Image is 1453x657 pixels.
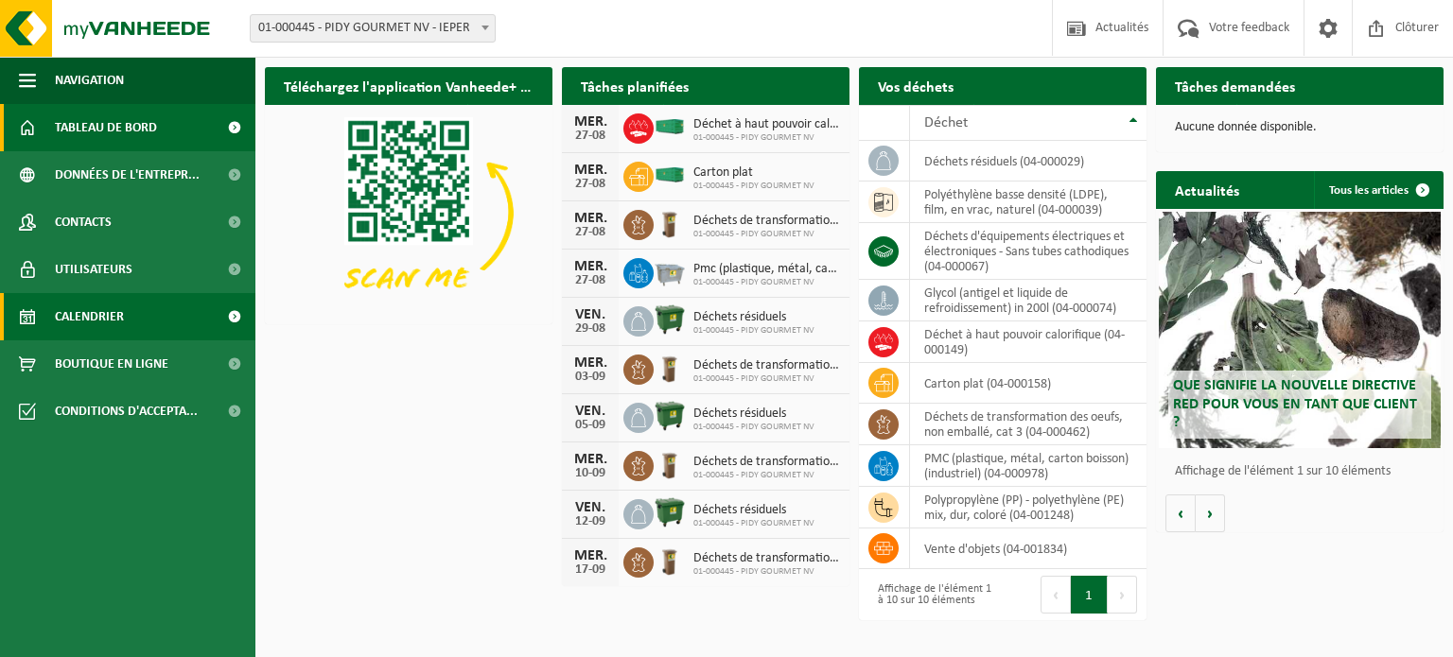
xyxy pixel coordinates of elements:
[693,503,814,518] span: Déchets résiduels
[654,255,686,287] img: WB-2500-GAL-GY-01
[654,545,686,577] img: WB-0140-HPE-BN-01
[562,67,708,104] h2: Tâches planifiées
[251,15,495,42] span: 01-000445 - PIDY GOURMET NV - IEPER
[55,246,132,293] span: Utilisateurs
[693,181,814,192] span: 01-000445 - PIDY GOURMET NV
[654,303,686,336] img: WB-1100-HPE-GN-01
[693,422,814,433] span: 01-000445 - PIDY GOURMET NV
[693,406,814,422] span: Déchets résiduels
[910,321,1147,363] td: déchet à haut pouvoir calorifique (04-000149)
[693,132,840,144] span: 01-000445 - PIDY GOURMET NV
[693,551,840,566] span: Déchets de transformation des oeufs, non emballé, cat 3
[1159,212,1441,448] a: Que signifie la nouvelle directive RED pour vous en tant que client ?
[1041,576,1071,614] button: Previous
[693,229,840,240] span: 01-000445 - PIDY GOURMET NV
[571,114,609,130] div: MER.
[1071,576,1108,614] button: 1
[654,118,686,135] img: HK-XC-40-GN-00
[55,293,124,340] span: Calendrier
[693,117,840,132] span: Déchet à haut pouvoir calorifique
[571,500,609,515] div: VEN.
[55,199,112,246] span: Contacts
[693,165,814,181] span: Carton plat
[1108,576,1137,614] button: Next
[571,163,609,178] div: MER.
[693,325,814,337] span: 01-000445 - PIDY GOURMET NV
[910,528,1147,569] td: vente d'objets (04-001834)
[654,352,686,384] img: WB-0140-HPE-BN-01
[1156,171,1258,208] h2: Actualités
[55,151,200,199] span: Données de l'entrepr...
[571,371,609,384] div: 03-09
[571,130,609,143] div: 27-08
[910,487,1147,528] td: polypropylène (PP) - polyethylène (PE) mix, dur, coloré (04-001248)
[571,515,609,528] div: 12-09
[571,467,609,480] div: 10-09
[693,214,840,229] span: Déchets de transformation des oeufs, non emballé, cat 3
[693,566,840,578] span: 01-000445 - PIDY GOURMET NV
[654,207,686,239] img: WB-0140-HPE-BN-01
[693,470,840,481] span: 01-000445 - PIDY GOURMET NV
[654,400,686,432] img: WB-1100-HPE-GN-01
[571,452,609,467] div: MER.
[910,445,1147,487] td: PMC (plastique, métal, carton boisson) (industriel) (04-000978)
[693,310,814,325] span: Déchets résiduels
[693,455,840,470] span: Déchets de transformation des oeufs, non emballé, cat 3
[571,307,609,322] div: VEN.
[868,574,993,615] div: Affichage de l'élément 1 à 10 sur 10 éléments
[910,223,1147,280] td: déchets d'équipements électriques et électroniques - Sans tubes cathodiques (04-000067)
[693,277,840,288] span: 01-000445 - PIDY GOURMET NV
[924,115,968,130] span: Déchet
[250,14,496,43] span: 01-000445 - PIDY GOURMET NV - IEPER
[859,67,972,104] h2: Vos déchets
[571,259,609,274] div: MER.
[910,141,1147,182] td: déchets résiduels (04-000029)
[1165,494,1196,532] button: Vorige
[654,448,686,480] img: WB-0140-HPE-BN-01
[265,67,552,104] h2: Téléchargez l'application Vanheede+ maintenant!
[571,211,609,226] div: MER.
[571,563,609,577] div: 17-09
[55,104,157,151] span: Tableau de bord
[910,280,1147,321] td: glycol (antigel et liquide de refroidissement) in 200l (04-000074)
[693,262,840,277] span: Pmc (plastique, métal, carton boisson) (industriel)
[571,274,609,287] div: 27-08
[910,404,1147,445] td: déchets de transformation des oeufs, non emballé, cat 3 (04-000462)
[55,340,168,388] span: Boutique en ligne
[571,355,609,371] div: MER.
[571,226,609,239] div: 27-08
[693,518,814,529] span: 01-000445 - PIDY GOURMET NV
[571,178,609,191] div: 27-08
[55,57,124,104] span: Navigation
[1175,465,1434,478] p: Affichage de l'élément 1 sur 10 éléments
[910,182,1147,223] td: polyéthylène basse densité (LDPE), film, en vrac, naturel (04-000039)
[1173,378,1417,429] span: Que signifie la nouvelle directive RED pour vous en tant que client ?
[693,358,840,373] span: Déchets de transformation des oeufs, non emballé, cat 3
[1196,494,1225,532] button: Volgende
[1314,171,1442,209] a: Tous les articles
[693,373,840,385] span: 01-000445 - PIDY GOURMET NV
[1156,67,1314,104] h2: Tâches demandées
[571,419,609,432] div: 05-09
[571,404,609,419] div: VEN.
[654,496,686,528] img: WB-1100-HPE-GN-01
[910,363,1147,404] td: carton plat (04-000158)
[571,548,609,563] div: MER.
[654,166,686,183] img: HK-XC-40-GN-00
[571,322,609,336] div: 29-08
[1175,121,1425,134] p: Aucune donnée disponible.
[55,388,198,435] span: Conditions d'accepta...
[265,105,552,320] img: Download de VHEPlus App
